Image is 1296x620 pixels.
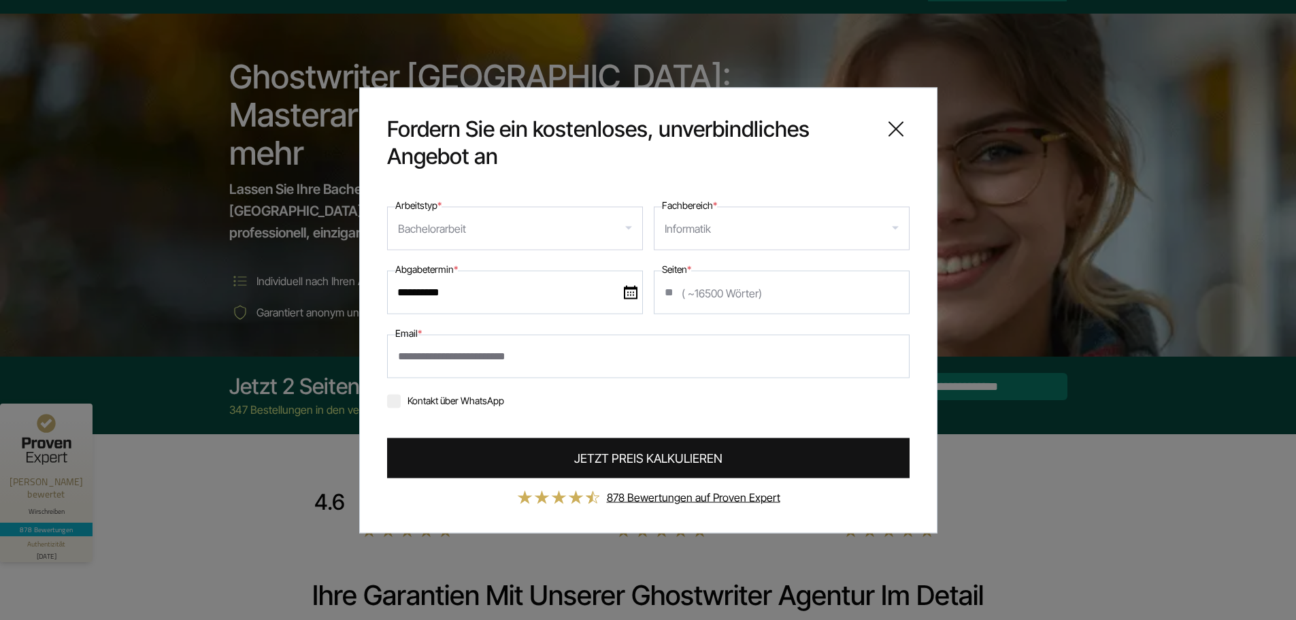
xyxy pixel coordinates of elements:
span: JETZT PREIS KALKULIEREN [574,448,722,467]
img: date [624,285,637,299]
label: Email [395,325,422,341]
span: Fordern Sie ein kostenloses, unverbindliches Angebot an [387,115,871,169]
label: Arbeitstyp [395,197,442,213]
div: Informatik [665,217,711,239]
label: Fachbereich [662,197,717,213]
button: JETZT PREIS KALKULIEREN [387,438,910,478]
label: Abgabetermin [395,261,458,277]
a: 878 Bewertungen auf Proven Expert [607,490,780,504]
label: Kontakt über WhatsApp [387,394,504,406]
label: Seiten [662,261,691,277]
input: date [387,270,643,314]
div: Bachelorarbeit [398,217,466,239]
